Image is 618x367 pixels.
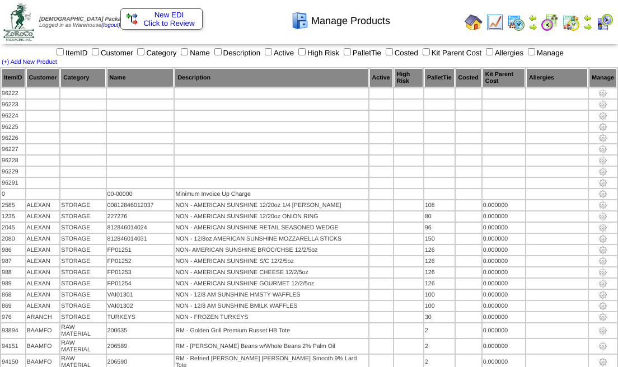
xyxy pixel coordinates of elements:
[26,339,60,354] td: BAAMFO
[175,323,368,338] td: RM - Golden Grill Premium Russet HB Tote
[483,290,525,300] td: 0.000000
[598,268,607,277] img: settings.gif
[598,134,607,143] img: settings.gif
[526,68,588,87] th: Allergies
[107,200,174,210] td: 00812846012037
[60,245,105,255] td: STORAGE
[107,189,174,199] td: 00-00000
[175,267,368,277] td: NON - AMERICAN SUNSHINE CHEESE 12/2/5oz
[60,267,105,277] td: STORAGE
[424,301,455,311] td: 100
[57,48,64,55] input: ItemID
[1,189,25,199] td: 0
[263,49,294,57] label: Active
[1,144,25,154] td: 96227
[484,49,523,57] label: Allergies
[1,111,25,121] td: 96224
[291,12,309,30] img: cabinet.gif
[386,48,393,55] input: Costed
[424,234,455,244] td: 150
[298,48,306,55] input: High Risk
[60,290,105,300] td: STORAGE
[483,234,525,244] td: 0.000000
[598,201,607,210] img: settings.gif
[60,211,105,222] td: STORAGE
[107,256,174,266] td: FP01252
[175,200,368,210] td: NON - AMERICAN SUNSHINE 12/20oz 1/4 [PERSON_NAME]
[1,234,25,244] td: 2080
[26,200,60,210] td: ALEXAN
[424,312,455,322] td: 30
[420,49,482,57] label: Kit Parent Cost
[486,48,493,55] input: Allergies
[598,257,607,266] img: settings.gif
[598,212,607,221] img: settings.gif
[528,13,537,22] img: arrowleft.gif
[60,323,105,338] td: RAW MATERIAL
[486,13,504,31] img: line_graph.gif
[26,279,60,289] td: ALEXAN
[598,234,607,243] img: settings.gif
[598,302,607,310] img: settings.gif
[1,211,25,222] td: 1235
[175,189,368,199] td: Minimum Invoice Up Charge
[107,290,174,300] td: VAI01301
[483,279,525,289] td: 0.000000
[90,49,133,57] label: Customer
[598,357,607,366] img: settings.gif
[483,68,525,87] th: Kit Parent Cost
[1,290,25,300] td: 868
[424,256,455,266] td: 126
[483,200,525,210] td: 0.000000
[424,223,455,233] td: 96
[1,279,25,289] td: 989
[26,234,60,244] td: ALEXAN
[39,16,133,22] span: [DEMOGRAPHIC_DATA] Packaging
[1,133,25,143] td: 96226
[341,49,381,57] label: PalletTie
[26,290,60,300] td: ALEXAN
[483,301,525,311] td: 0.000000
[26,223,60,233] td: ALEXAN
[424,267,455,277] td: 126
[483,245,525,255] td: 0.000000
[483,267,525,277] td: 0.000000
[1,122,25,132] td: 96225
[60,234,105,244] td: STORAGE
[483,223,525,233] td: 0.000000
[369,68,393,87] th: Active
[424,211,455,222] td: 80
[1,256,25,266] td: 987
[175,256,368,266] td: NON - AMERICAN SUNSHINE S/C 12/2/5oz
[311,15,390,27] span: Manage Products
[598,279,607,288] img: settings.gif
[1,156,25,166] td: 96228
[107,211,174,222] td: 227276
[60,68,105,87] th: Category
[598,89,607,98] img: settings.gif
[1,178,25,188] td: 96291
[107,301,174,311] td: VAI01302
[562,13,580,31] img: calendarinout.gif
[1,68,25,87] th: ItemID
[1,312,25,322] td: 976
[214,48,222,55] input: Description
[39,16,133,29] span: Logged in as Warehouse
[175,211,368,222] td: NON - AMERICAN SUNSHINE 12/20oz ONION RING
[26,256,60,266] td: ALEXAN
[107,68,174,87] th: Name
[107,245,174,255] td: FP01251
[1,223,25,233] td: 2045
[127,11,196,27] a: New EDI Click to Review
[60,223,105,233] td: STORAGE
[424,200,455,210] td: 108
[179,49,210,57] label: Name
[583,13,592,22] img: arrowleft.gif
[181,48,188,55] input: Name
[127,13,138,25] img: ediSmall.gif
[598,290,607,299] img: settings.gif
[175,279,368,289] td: NON - AMERICAN SUNSHINE GOURMET 12/2/5oz
[54,49,87,57] label: ItemID
[598,246,607,255] img: settings.gif
[135,49,176,57] label: Category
